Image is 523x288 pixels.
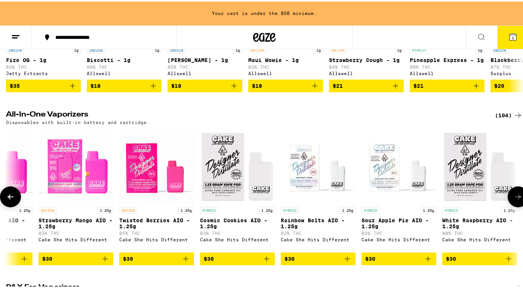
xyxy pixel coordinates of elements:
p: 1.25g [501,205,517,212]
button: Add to bag [6,78,81,91]
p: 1g [314,45,323,52]
p: Rainbow Belts AIO - 1.25g [281,216,356,228]
p: INDICA [167,45,185,52]
p: 83% THC [248,63,323,68]
p: 1g [395,45,404,52]
div: Cake She Hits Different [362,236,436,241]
button: Add to bag [362,251,436,264]
div: Cake She Hits Different [39,236,113,241]
div: Cake She Hits Different [119,236,194,241]
p: HYBRID [442,205,460,212]
div: Allswell [329,69,404,74]
p: HYBRID [410,45,428,52]
p: 1g [476,45,484,52]
span: $18 [90,81,101,87]
p: 90% THC [410,63,484,68]
span: $30 [123,254,133,260]
button: Add to bag [410,78,484,91]
p: Twisted Berries AIO - 1.25g [119,216,194,228]
p: SATIVA [119,205,137,212]
p: 1.25g [178,205,194,212]
button: Add to bag [329,78,404,91]
p: 85% THC [167,63,242,68]
p: 1g [233,45,242,52]
img: Cake She Hits Different - Strawberry Mango AIO - 1.25g [39,127,113,202]
span: $21 [333,81,343,87]
p: Strawberry Mango AIO - 1.25g [39,216,113,228]
p: SATIVA [329,45,347,52]
button: Add to bag [39,251,113,264]
button: Add to bag [281,251,356,264]
h2: All-In-One Vaporizers [6,109,486,118]
p: Maui Wowie - 1g [248,56,323,62]
img: Cake She Hits Different - Sour Apple Pie AIO - 1.25g [362,127,436,202]
p: 83% THC [39,229,113,234]
p: INDICA [6,45,24,52]
a: Open page for Rainbow Belts AIO - 1.25g from Cake She Hits Different [281,127,356,251]
p: [PERSON_NAME] - 1g [167,56,242,62]
button: Add to bag [87,78,161,91]
img: Cake She Hits Different - White Raspberry AIO - 1.25g [442,127,517,202]
div: Cake She Hits Different [281,236,356,241]
p: 83% THC [200,229,275,234]
span: $20 [494,81,504,87]
button: Add to bag [119,251,194,264]
button: Add to bag [442,251,517,264]
span: $18 [171,81,181,87]
p: INDICA [87,45,105,52]
p: HYBRID [200,205,218,212]
span: $30 [284,254,295,260]
p: 80% THC [442,229,517,234]
p: Pineapple Express - 1g [410,56,484,62]
span: $30 [446,254,456,260]
span: Hi. Need any help? [4,5,54,11]
button: Add to bag [200,251,275,264]
a: Open page for Strawberry Mango AIO - 1.25g from Cake She Hits Different [39,127,113,251]
div: Allswell [87,69,161,74]
p: Fire OG - 1g [6,56,81,62]
div: Allswell [167,69,242,74]
p: Sour Apple Pie AIO - 1.25g [362,216,436,228]
p: 1g [153,45,161,52]
a: Open page for Sour Apple Pie AIO - 1.25g from Cake She Hits Different [362,127,436,251]
p: 82% THC [281,229,356,234]
p: 84% THC [329,63,404,68]
a: Open page for Twisted Berries AIO - 1.25g from Cake She Hits Different [119,127,194,251]
img: Cake She Hits Different - Twisted Berries AIO - 1.25g [119,127,194,202]
div: Jetty Extracts [6,69,81,74]
p: SATIVA [248,45,266,52]
p: White Raspberry AIO - 1.25g [442,216,517,228]
span: $35 [10,81,20,87]
img: Cake She Hits Different - Rainbow Belts AIO - 1.25g [281,127,356,202]
span: $30 [204,254,214,260]
span: $18 [252,81,262,87]
button: Add to bag [248,78,323,91]
a: (104) [495,109,523,118]
button: Redirect to URL [0,0,408,54]
p: SATIVA [39,205,56,212]
button: Add to bag [167,78,242,91]
p: 85% THC [119,229,194,234]
div: Cake She Hits Different [200,236,275,241]
span: $21 [413,81,424,87]
p: 1.25g [17,205,33,212]
p: 88% THC [87,63,161,68]
p: Cosmic Cookies AIO - 1.25g [200,216,275,228]
p: Biscotti - 1g [87,56,161,62]
div: Cake She Hits Different [442,236,517,241]
p: 1.25g [98,205,113,212]
p: HYBRID [362,205,379,212]
p: Disposables with built-in battery and cartridge. [6,118,150,123]
p: HYBRID [281,205,299,212]
span: $30 [365,254,375,260]
p: INDICA [490,45,508,52]
div: Allswell [248,69,323,74]
p: 83% THC [6,63,81,68]
a: Open page for White Raspberry AIO - 1.25g from Cake She Hits Different [442,127,517,251]
p: 1.25g [340,205,356,212]
img: Cake She Hits Different - Cosmic Cookies AIO - 1.25g [200,127,275,202]
a: Open page for Cosmic Cookies AIO - 1.25g from Cake She Hits Different [200,127,275,251]
p: 1.25g [421,205,436,212]
p: Strawberry Cough - 1g [329,56,404,62]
